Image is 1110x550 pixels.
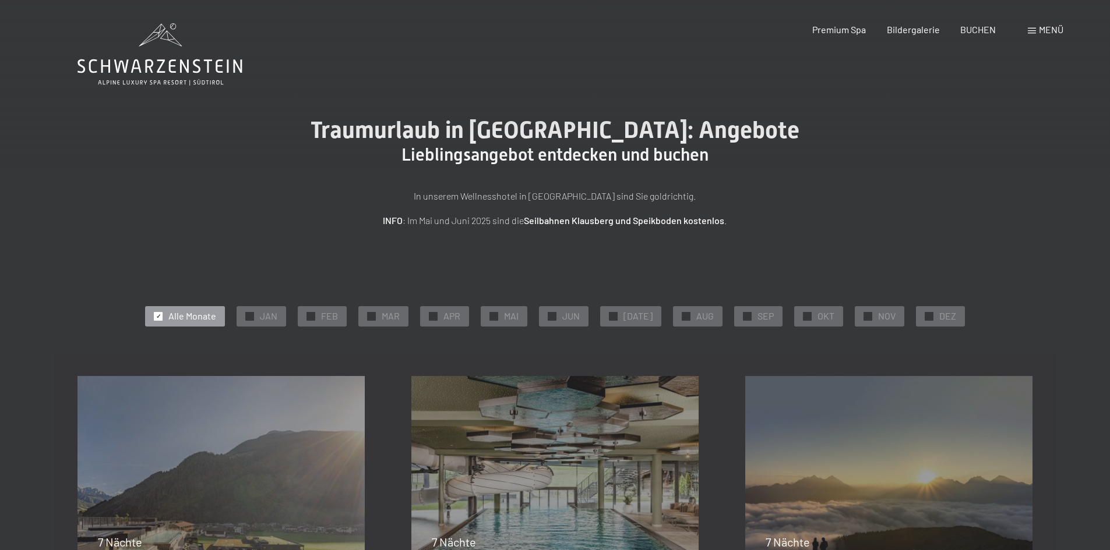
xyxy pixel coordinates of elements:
p: : Im Mai und Juni 2025 sind die . [264,213,847,228]
span: ✓ [745,312,750,320]
span: Menü [1039,24,1063,35]
p: In unserem Wellnesshotel in [GEOGRAPHIC_DATA] sind Sie goldrichtig. [264,189,847,204]
span: ✓ [492,312,496,320]
strong: INFO [383,215,403,226]
span: ✓ [866,312,871,320]
span: MAR [382,310,400,322]
span: ✓ [309,312,313,320]
span: Lieblingsangebot entdecken und buchen [401,144,709,165]
a: BUCHEN [960,24,996,35]
span: [DATE] [623,310,653,322]
span: 7 Nächte [432,535,476,549]
span: 7 Nächte [98,535,142,549]
span: APR [443,310,460,322]
span: JUN [562,310,580,322]
span: DEZ [939,310,956,322]
span: ✓ [805,312,810,320]
span: ✓ [927,312,932,320]
span: FEB [321,310,338,322]
span: ✓ [684,312,689,320]
span: AUG [696,310,714,322]
strong: Seilbahnen Klausberg und Speikboden kostenlos [524,215,724,226]
span: 7 Nächte [766,535,810,549]
span: Traumurlaub in [GEOGRAPHIC_DATA]: Angebote [311,116,799,144]
a: Bildergalerie [887,24,940,35]
span: ✓ [550,312,555,320]
span: ✓ [431,312,436,320]
span: ✓ [369,312,374,320]
span: ✓ [248,312,252,320]
span: SEP [757,310,774,322]
span: NOV [878,310,896,322]
span: JAN [260,310,277,322]
a: Premium Spa [812,24,866,35]
span: ✓ [156,312,161,320]
span: MAI [504,310,519,322]
span: ✓ [611,312,616,320]
span: OKT [817,310,834,322]
span: Alle Monate [168,310,216,322]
